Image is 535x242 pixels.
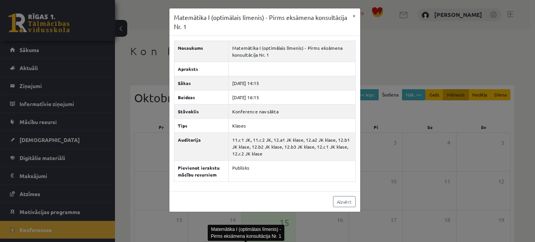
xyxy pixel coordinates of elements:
[333,196,356,207] a: Aizvērt
[174,76,229,90] th: Sākas
[174,105,229,119] th: Stāvoklis
[174,41,229,62] th: Nosaukums
[229,119,356,133] td: Klases
[174,13,348,31] h3: Matemātika I (optimālais līmenis) - Pirms eksāmena konsultācija Nr. 1
[174,133,229,161] th: Auditorija
[348,8,360,23] button: ×
[229,90,356,105] td: [DATE] 16:15
[208,225,284,241] div: Matemātika I (optimālais līmenis) - Pirms eksāmena konsultācija Nr. 1
[174,119,229,133] th: Tips
[229,133,356,161] td: 11.c1 JK, 11.c2 JK, 12.a1 JK klase, 12.a2 JK klase, 12.b1 JK klase, 12.b2 JK klase, 12.b3 JK klas...
[174,62,229,76] th: Apraksts
[174,90,229,105] th: Beidzas
[229,105,356,119] td: Konference nav sākta
[229,161,356,182] td: Publisks
[229,41,356,62] td: Matemātika I (optimālais līmenis) - Pirms eksāmena konsultācija Nr. 1
[229,76,356,90] td: [DATE] 14:15
[174,161,229,182] th: Pievienot ierakstu mācību resursiem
